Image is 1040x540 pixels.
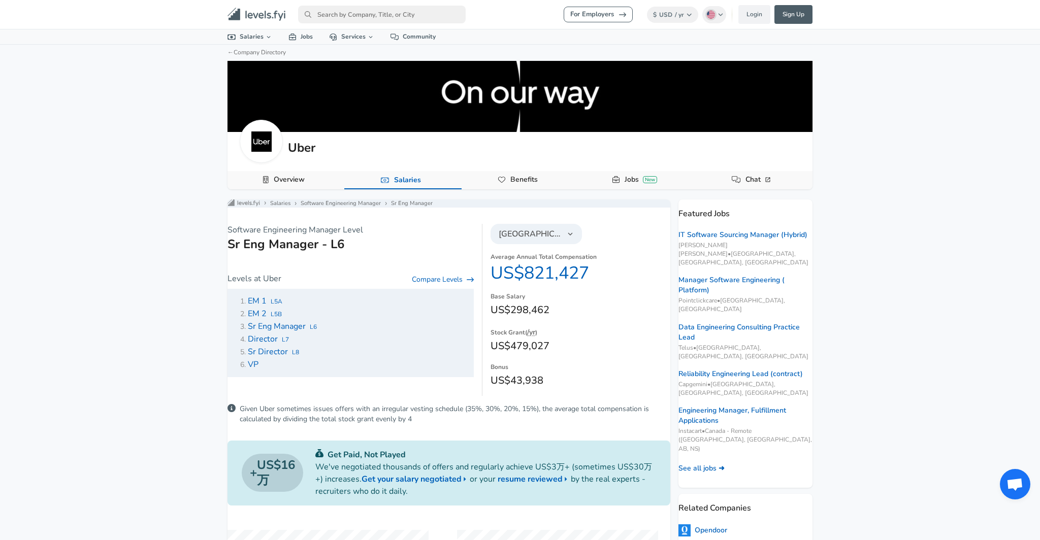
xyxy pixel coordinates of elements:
p: Levels at Uber [227,273,281,285]
a: Opendoor [678,524,727,536]
span: [PERSON_NAME] [PERSON_NAME] • [GEOGRAPHIC_DATA], [GEOGRAPHIC_DATA], [GEOGRAPHIC_DATA] [678,241,812,267]
a: Sr Eng ManagerL6 [248,322,317,331]
a: Software Engineering Manager [301,199,381,208]
span: Director [248,333,278,345]
a: Services [321,29,382,44]
img: English (US) [707,11,715,19]
a: US$16万 [242,454,303,492]
a: Sign Up [774,5,812,24]
a: Engineering Manager, Fulfillment Applications [678,406,812,426]
span: [GEOGRAPHIC_DATA] [499,228,562,240]
div: New [643,176,657,183]
a: Salaries [270,199,290,208]
img: 5fXr0IP.png [678,524,691,536]
span: VP [248,359,258,370]
a: Manager Software Engineering ( Platform) [678,275,812,295]
dt: Bonus [491,362,670,373]
p: Software Engineering Manager Level [227,224,474,236]
a: Sr DirectorL8 [248,347,299,357]
a: Community [382,29,444,44]
span: L6 [310,323,317,331]
span: EM 1 [248,295,267,307]
a: EM 2L5B [248,309,282,319]
a: EM 1L5A [248,296,282,306]
h1: Sr Eng Manager - L6 [227,236,474,252]
span: / yr [675,11,684,19]
a: Get your salary negotiated [362,473,470,485]
dd: US$479,027 [491,338,670,354]
span: L5A [271,297,282,306]
span: EM 2 [248,308,267,319]
a: Login [738,5,770,24]
a: Sr Eng Manager [391,199,433,208]
button: /yr [527,326,535,338]
button: $USD/ yr [647,7,698,23]
a: Compare Levels [412,275,474,285]
span: Pointclickcare • [GEOGRAPHIC_DATA], [GEOGRAPHIC_DATA] [678,296,812,314]
span: $ [653,11,657,19]
a: IT Software Sourcing Manager (Hybrid) [678,230,807,240]
span: Capgemini • [GEOGRAPHIC_DATA], [GEOGRAPHIC_DATA], [GEOGRAPHIC_DATA] [678,380,812,397]
a: VP [248,360,263,369]
p: Get Paid, Not Played [315,449,656,461]
a: Jobs [280,29,321,44]
p: We've negotiated thousands of offers and regularly achieve US$3万+ (sometimes US$30万+) increases. ... [315,461,656,497]
img: uberlogo.png [251,131,272,152]
a: resume reviewed [498,473,571,485]
a: Data Engineering Consulting Practice Lead [678,322,812,343]
button: [GEOGRAPHIC_DATA] [491,224,582,244]
input: Search by Company, Title, or City [298,6,466,23]
a: DirectorL7 [248,334,289,344]
span: Sr Eng Manager [248,321,306,332]
dd: US$821,427 [491,262,670,284]
div: 开放式聊天 [1000,469,1030,499]
span: Instacart • Canada - Remote ([GEOGRAPHIC_DATA], [GEOGRAPHIC_DATA], AB, NS) [678,427,812,453]
span: L7 [282,335,289,344]
span: USD [659,11,672,19]
span: Sr Director [248,346,288,357]
a: Chat [741,171,776,188]
a: For Employers [564,7,633,22]
a: Reliability Engineering Lead (contract) [678,369,803,379]
div: Company Data Navigation [227,171,812,189]
p: Featured Jobs [678,199,812,220]
dd: US$43,938 [491,373,670,389]
span: Telus • [GEOGRAPHIC_DATA], [GEOGRAPHIC_DATA], [GEOGRAPHIC_DATA] [678,344,812,361]
a: Salaries [219,29,280,44]
dd: US$298,462 [491,302,670,318]
dt: Base Salary [491,292,670,302]
span: L8 [292,348,299,356]
img: svg+xml;base64,PHN2ZyB4bWxucz0iaHR0cDovL3d3dy53My5vcmcvMjAwMC9zdmciIGZpbGw9IiMwYzU0NjAiIHZpZXdCb3... [315,449,323,457]
nav: primary [215,4,825,25]
a: ←Company Directory [227,48,286,56]
a: JobsNew [621,171,661,188]
a: See all jobs ➜ [678,463,725,474]
a: Salaries [390,172,425,189]
a: Benefits [506,171,542,188]
a: Overview [270,171,309,188]
span: L5B [271,310,282,318]
h5: Uber [288,139,315,156]
dt: Stock Grant ( ) [491,326,670,338]
p: Related Companies [678,494,812,514]
p: Given Uber sometimes issues offers with an irregular vesting schedule (35%, 30%, 20%, 15%), the a... [240,404,670,424]
dt: Average Annual Total Compensation [491,252,670,262]
button: English (US) [702,6,727,23]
